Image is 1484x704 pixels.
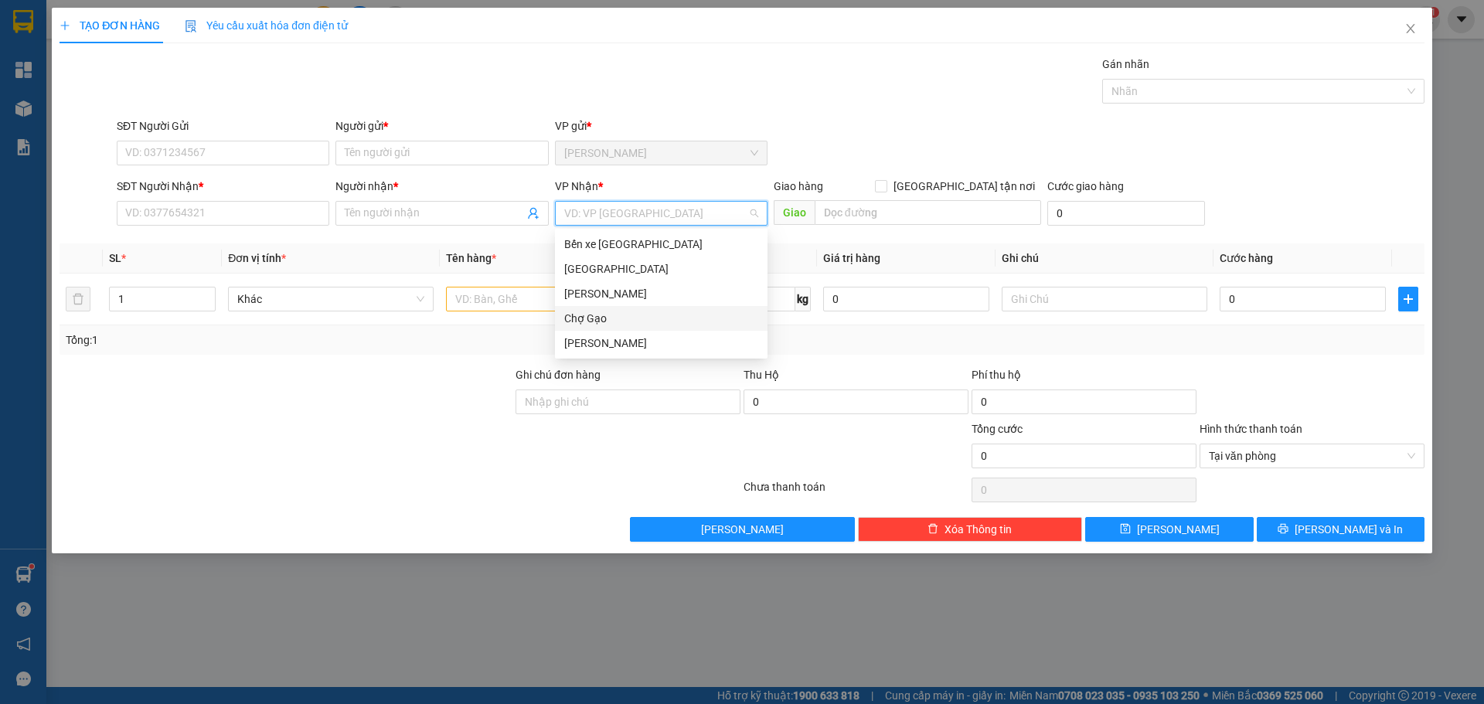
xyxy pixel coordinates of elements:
[237,287,424,311] span: Khác
[795,287,811,311] span: kg
[335,178,548,195] div: Người nhận
[555,257,768,281] div: Sài Gòn
[887,178,1041,195] span: [GEOGRAPHIC_DATA] tận nơi
[228,252,286,264] span: Đơn vị tính
[564,310,758,327] div: Chợ Gạo
[1002,287,1207,311] input: Ghi Chú
[527,207,539,219] span: user-add
[516,389,740,414] input: Ghi chú đơn hàng
[66,332,573,349] div: Tổng: 1
[185,20,197,32] img: icon
[555,117,768,134] div: VP gửi
[1137,521,1220,538] span: [PERSON_NAME]
[109,252,121,264] span: SL
[564,141,758,165] span: Cao Tốc
[60,19,160,32] span: TẠO ĐƠN HÀNG
[564,285,758,302] div: [PERSON_NAME]
[555,281,768,306] div: Cao Tốc
[774,200,815,225] span: Giao
[555,331,768,355] div: Nguyễn Văn Nguyễn
[1278,523,1288,536] span: printer
[555,232,768,257] div: Bến xe Tiền Giang
[945,521,1012,538] span: Xóa Thông tin
[117,178,329,195] div: SĐT Người Nhận
[1209,444,1415,468] span: Tại văn phòng
[555,180,598,192] span: VP Nhận
[823,287,989,311] input: 0
[564,335,758,352] div: [PERSON_NAME]
[858,517,1083,542] button: deleteXóa Thông tin
[815,200,1041,225] input: Dọc đường
[1047,201,1205,226] input: Cước giao hàng
[742,478,970,505] div: Chưa thanh toán
[516,369,601,381] label: Ghi chú đơn hàng
[1257,517,1424,542] button: printer[PERSON_NAME] và In
[1200,423,1302,435] label: Hình thức thanh toán
[1389,8,1432,51] button: Close
[185,19,348,32] span: Yêu cầu xuất hóa đơn điện tử
[744,369,779,381] span: Thu Hộ
[446,287,652,311] input: VD: Bàn, Ghế
[1399,293,1418,305] span: plus
[701,521,784,538] span: [PERSON_NAME]
[927,523,938,536] span: delete
[117,117,329,134] div: SĐT Người Gửi
[972,366,1196,389] div: Phí thu hộ
[823,252,880,264] span: Giá trị hàng
[66,287,90,311] button: delete
[1404,22,1417,35] span: close
[1220,252,1273,264] span: Cước hàng
[774,180,823,192] span: Giao hàng
[1295,521,1403,538] span: [PERSON_NAME] và In
[335,117,548,134] div: Người gửi
[996,243,1213,274] th: Ghi chú
[1120,523,1131,536] span: save
[1398,287,1418,311] button: plus
[555,306,768,331] div: Chợ Gạo
[446,252,496,264] span: Tên hàng
[564,236,758,253] div: Bến xe [GEOGRAPHIC_DATA]
[60,20,70,31] span: plus
[972,423,1023,435] span: Tổng cước
[1047,180,1124,192] label: Cước giao hàng
[564,260,758,277] div: [GEOGRAPHIC_DATA]
[630,517,855,542] button: [PERSON_NAME]
[1085,517,1253,542] button: save[PERSON_NAME]
[1102,58,1149,70] label: Gán nhãn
